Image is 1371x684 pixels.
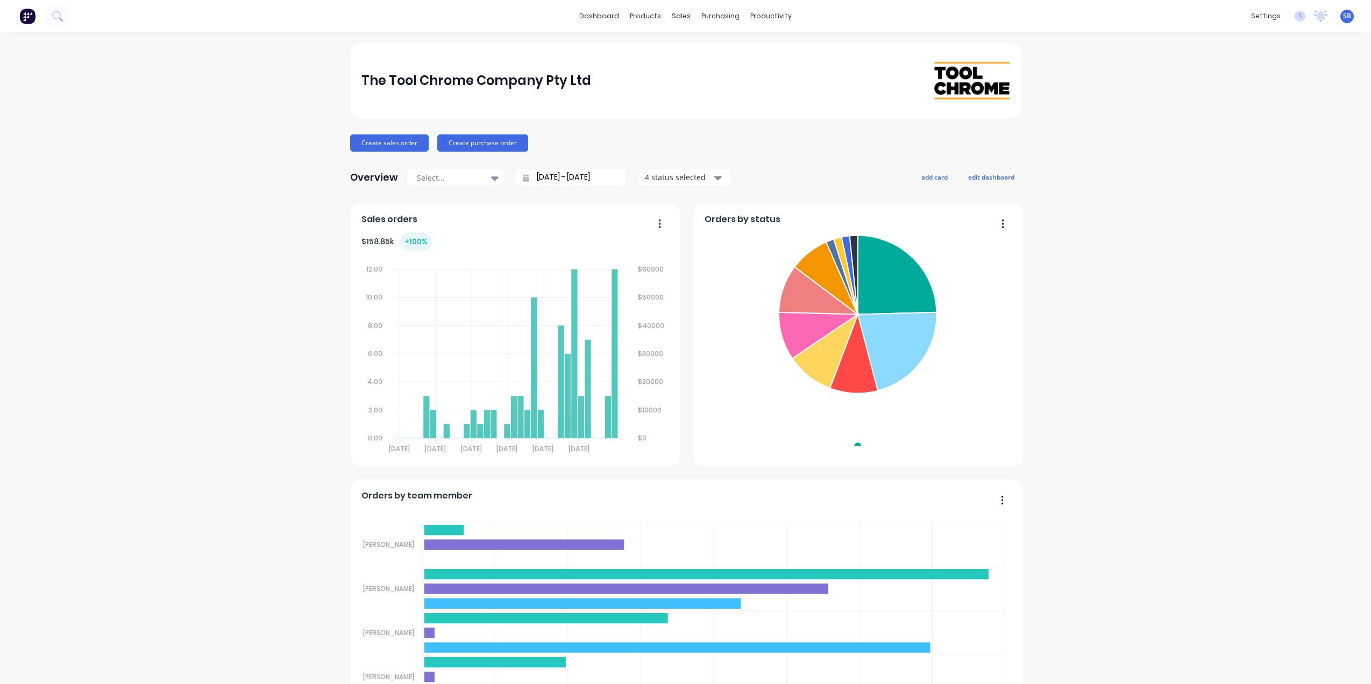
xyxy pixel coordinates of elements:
[638,349,664,358] tspan: $30000
[437,134,528,152] button: Create purchase order
[624,8,666,24] div: products
[361,70,591,91] div: The Tool Chrome Company Pty Ltd
[638,321,665,330] tspan: $40000
[497,444,518,453] tspan: [DATE]
[366,265,382,274] tspan: 12.00
[361,213,417,226] span: Sales orders
[461,444,482,453] tspan: [DATE]
[914,170,955,184] button: add card
[363,628,414,637] tspan: [PERSON_NAME]
[361,233,432,251] div: $ 158.85k
[350,167,398,188] div: Overview
[368,321,382,330] tspan: 8.00
[639,169,730,186] button: 4 status selected
[934,62,1010,99] img: The Tool Chrome Company Pty Ltd
[705,213,780,226] span: Orders by status
[638,265,664,274] tspan: $60000
[638,293,664,302] tspan: $50000
[363,540,414,549] tspan: [PERSON_NAME]
[363,584,414,593] tspan: [PERSON_NAME]
[574,8,624,24] a: dashboard
[1343,11,1351,21] span: SB
[1246,8,1286,24] div: settings
[368,349,382,358] tspan: 6.00
[400,233,432,251] div: + 100 %
[368,405,382,415] tspan: 2.00
[645,172,713,183] div: 4 status selected
[666,8,696,24] div: sales
[696,8,745,24] div: purchasing
[366,293,382,302] tspan: 10.00
[363,672,414,681] tspan: [PERSON_NAME]
[361,489,472,502] span: Orders by team member
[350,134,429,152] button: Create sales order
[569,444,589,453] tspan: [DATE]
[425,444,446,453] tspan: [DATE]
[533,444,554,453] tspan: [DATE]
[19,8,35,24] img: Factory
[638,405,662,415] tspan: $10000
[638,433,647,443] tspan: $0
[961,170,1021,184] button: edit dashboard
[638,377,664,386] tspan: $20000
[389,444,410,453] tspan: [DATE]
[1334,647,1360,673] iframe: Intercom live chat
[745,8,797,24] div: productivity
[367,377,382,386] tspan: 4.00
[368,433,382,443] tspan: 0.00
